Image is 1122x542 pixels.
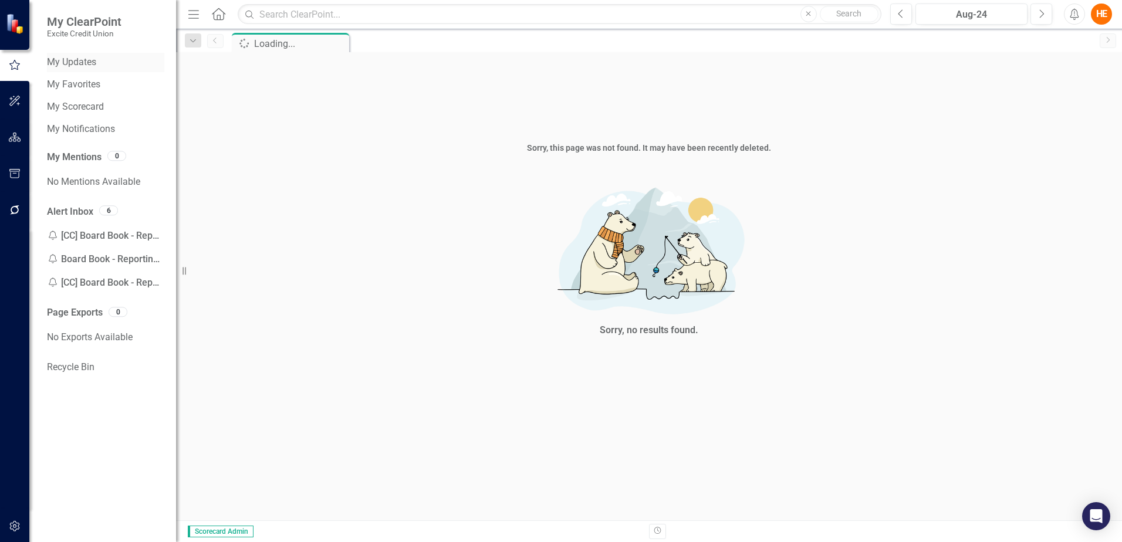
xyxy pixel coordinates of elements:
a: My Updates [47,56,164,69]
a: My Favorites [47,78,164,92]
div: Sorry, this page was not found. It may have been recently deleted. [176,142,1122,154]
div: Loading... [254,36,346,51]
a: My Notifications [47,123,164,136]
div: Open Intercom Messenger [1082,502,1110,530]
a: Alert Inbox [47,205,93,219]
button: Search [820,6,878,22]
button: HE [1091,4,1112,25]
small: Excite Credit Union [47,29,121,38]
input: Search ClearPoint... [238,4,881,25]
div: No Mentions Available [47,170,164,194]
a: Recycle Bin [47,361,164,374]
div: Board Book - Reporting Update Reminders Reminder [47,248,164,271]
div: No Exports Available [47,326,164,349]
div: Sorry, no results found. [600,324,698,337]
img: ClearPoint Strategy [6,13,26,34]
div: 0 [107,151,126,161]
span: My ClearPoint [47,15,121,29]
div: [CC] Board Book - Reporting Update Reminders Reminder [47,271,164,294]
a: My Scorecard [47,100,164,114]
button: Aug-24 [915,4,1028,25]
img: No results found [473,178,825,320]
a: My Mentions [47,151,102,164]
div: Aug-24 [920,8,1023,22]
div: [CC] Board Book - Reporting Update Reminders Reminder [47,224,164,248]
a: Page Exports [47,306,103,320]
span: Scorecard Admin [188,526,254,537]
span: Search [836,9,861,18]
div: 0 [109,307,127,317]
div: 6 [99,205,118,215]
